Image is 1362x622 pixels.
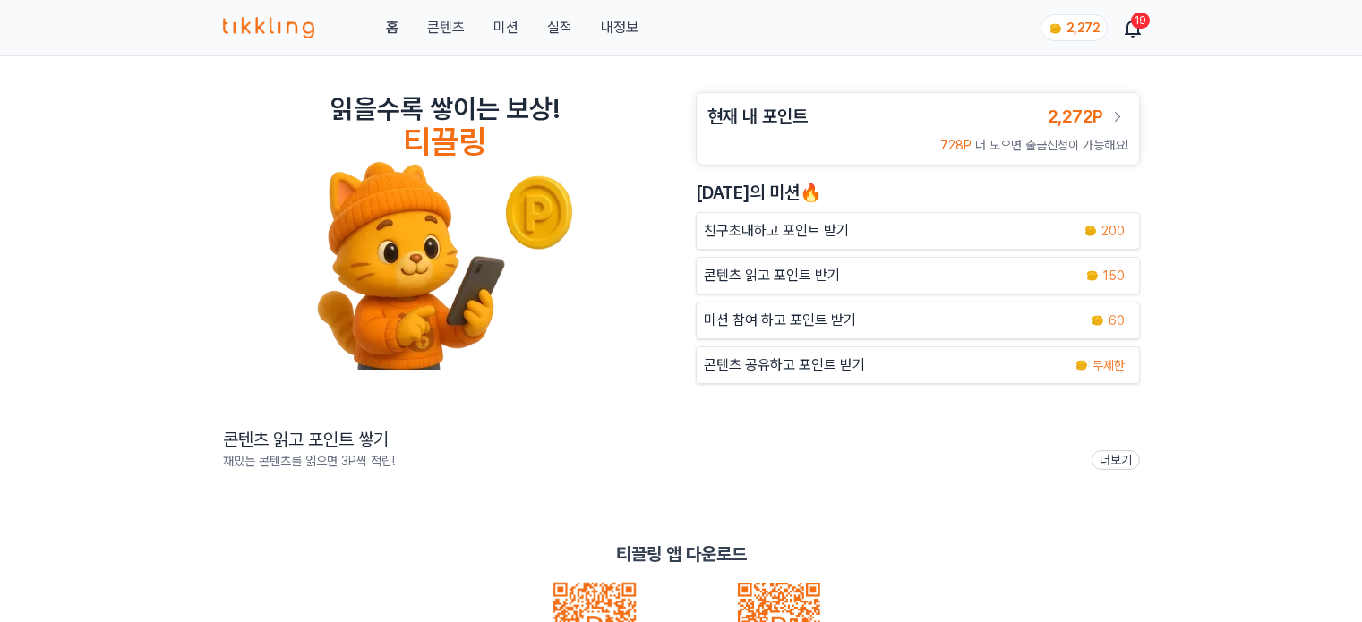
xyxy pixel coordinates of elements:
[696,212,1140,250] button: 친구초대하고 포인트 받기 coin 200
[975,138,1128,152] span: 더 모으면 출금신청이 가능해요!
[1092,356,1125,374] span: 무제한
[707,104,808,129] h3: 현재 내 포인트
[696,346,1140,384] a: 콘텐츠 공유하고 포인트 받기 coin 무제한
[1126,17,1140,38] a: 19
[1048,106,1103,127] span: 2,272P
[1041,14,1104,41] a: coin 2,272
[1049,21,1063,36] img: coin
[704,220,849,242] p: 친구초대하고 포인트 받기
[223,17,315,38] img: 티끌링
[316,160,574,370] img: tikkling_character
[330,92,560,124] h2: 읽을수록 쌓이는 보상!
[223,427,395,452] h2: 콘텐츠 읽고 포인트 쌓기
[1085,268,1100,283] img: coin
[1091,313,1105,328] img: coin
[1084,224,1098,238] img: coin
[427,17,465,38] a: 콘텐츠
[1075,358,1089,372] img: coin
[1048,104,1128,129] a: 2,272P
[1109,311,1125,329] span: 60
[601,17,638,38] a: 내정보
[547,17,572,38] a: 실적
[1103,267,1125,285] span: 150
[696,180,1140,205] h2: [DATE]의 미션🔥
[704,310,856,331] p: 미션 참여 하고 포인트 받기
[386,17,398,38] a: 홈
[493,17,518,38] button: 미션
[403,124,486,160] h4: 티끌링
[696,302,1140,339] button: 미션 참여 하고 포인트 받기 coin 60
[616,541,747,567] p: 티끌링 앱 다운로드
[940,138,972,152] span: 728P
[704,354,865,376] p: 콘텐츠 공유하고 포인트 받기
[223,452,395,470] p: 재밌는 콘텐츠를 읽으면 3P씩 적립!
[696,257,1140,294] a: 콘텐츠 읽고 포인트 받기 coin 150
[1131,13,1150,29] div: 19
[1092,450,1140,470] a: 더보기
[1066,21,1100,35] span: 2,272
[1101,222,1125,240] span: 200
[704,265,840,286] p: 콘텐츠 읽고 포인트 받기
